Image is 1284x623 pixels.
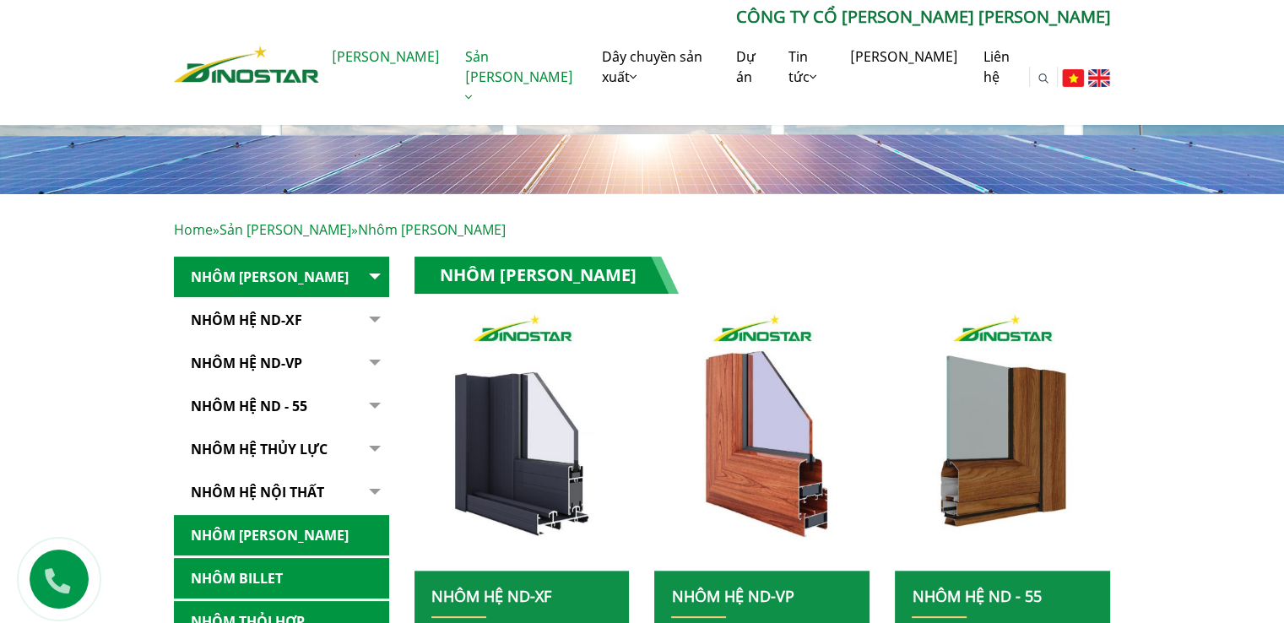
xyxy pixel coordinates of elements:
[174,220,213,239] a: Home
[174,386,389,427] a: NHÔM HỆ ND - 55
[1062,69,1084,87] img: Tiếng Việt
[971,30,1029,104] a: Liên hệ
[174,558,389,599] a: Nhôm Billet
[1038,73,1048,84] img: search
[895,307,1110,571] img: nhom xay dung
[174,220,506,239] span: » »
[912,586,1041,606] a: NHÔM HỆ ND - 55
[358,220,506,239] span: Nhôm [PERSON_NAME]
[776,30,838,104] a: Tin tức
[837,30,971,84] a: [PERSON_NAME]
[319,4,1110,30] p: CÔNG TY CỔ [PERSON_NAME] [PERSON_NAME]
[174,515,389,556] a: Nhôm [PERSON_NAME]
[414,307,629,571] img: nhom xay dung
[671,586,794,606] a: Nhôm Hệ ND-VP
[654,307,870,571] img: nhom xay dung
[319,30,452,84] a: [PERSON_NAME]
[174,46,320,83] img: Nhôm Dinostar
[414,307,630,571] a: nhom xay dung
[1088,69,1110,87] img: English
[174,472,389,513] a: Nhôm hệ nội thất
[219,220,351,239] a: Sản [PERSON_NAME]
[723,30,776,104] a: Dự án
[174,429,389,470] a: Nhôm hệ thủy lực
[414,257,679,294] h1: Nhôm [PERSON_NAME]
[452,30,589,124] a: Sản [PERSON_NAME]
[174,300,389,341] a: Nhôm Hệ ND-XF
[174,343,389,384] a: Nhôm Hệ ND-VP
[174,257,389,298] a: Nhôm [PERSON_NAME]
[431,586,551,606] a: Nhôm Hệ ND-XF
[589,30,723,104] a: Dây chuyền sản xuất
